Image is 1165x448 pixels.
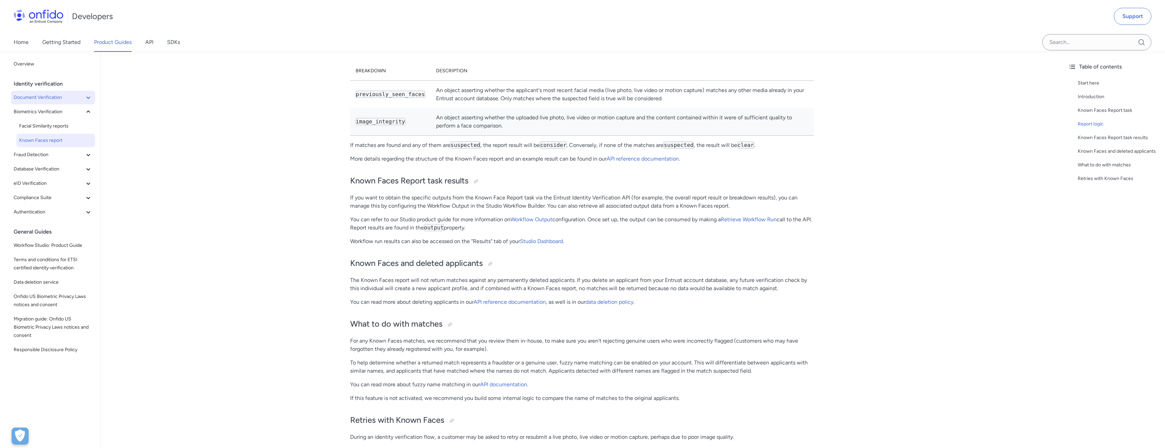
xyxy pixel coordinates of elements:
p: The Known Faces report will not return matches against any permanently deleted applicants. If you... [350,276,814,293]
td: An object asserting whether the applicant's most recent facial media (live photo, live video or m... [431,81,814,108]
p: To help determine whether a returned match represents a fraudster or a genuine user, fuzzy name m... [350,359,814,375]
button: Biometrics Verification [11,105,95,119]
p: If matches are found and any of them are , the report result will be . Conversely, if none of the... [350,141,814,149]
span: eID Verification [14,179,84,188]
div: Cookie Preferences [12,428,29,445]
a: Workflow Studio: Product Guide [11,239,95,252]
a: API reference documentation [607,155,679,162]
button: Database Verification [11,162,95,176]
button: Authentication [11,205,95,219]
a: Overview [11,57,95,71]
span: Authentication [14,208,84,216]
a: API [145,33,153,52]
h2: Known Faces Report task results [350,175,814,187]
h2: Known Faces and deleted applicants [350,258,814,269]
a: Migration guide: Onfido US Biometric Privacy Laws notices and consent [11,312,95,342]
a: Report logic [1078,120,1160,128]
p: If this feature is not activated, we recommend you build some internal logic to compare the name ... [350,394,814,402]
h1: Developers [72,11,113,22]
a: API reference documentation [474,299,546,305]
span: Compliance Suite [14,194,84,202]
p: You can read more about fuzzy name matching in our . [350,380,814,389]
h2: What to do with matches [350,318,814,330]
span: Biometrics Verification [14,108,84,116]
span: Document Verification [14,93,84,102]
a: Getting Started [42,33,80,52]
p: More details regarding the structure of the Known Faces report and an example result can be found... [350,155,814,163]
button: Document Verification [11,91,95,104]
h2: Retries with Known Faces [350,415,814,426]
a: API documentation [480,381,527,388]
a: Support [1114,8,1151,25]
span: Onfido US Biometric Privacy Laws notices and consent [14,293,92,309]
a: Terms and conditions for ETSI certified identity verification [11,253,95,275]
a: data deletion policy [585,299,633,305]
a: Responsible Disclosure Policy [11,343,95,357]
a: Data deletion service [11,275,95,289]
p: You can read more about deleting applicants in our , as well is in our . [350,298,814,306]
th: Breakdown [350,61,431,81]
a: Workflow Output [510,216,552,223]
a: Studio Dashboard [520,238,563,244]
a: Product Guides [94,33,132,52]
a: Known Faces and deleted applicants [1078,147,1160,155]
a: Onfido US Biometric Privacy Laws notices and consent [11,290,95,312]
p: Workflow run results can also be accessed on the "Results" tab of your . [350,237,814,245]
span: Workflow Studio: Product Guide [14,241,92,250]
span: Database Verification [14,165,84,173]
a: Home [14,33,29,52]
a: Facial Similarity reports [16,119,95,133]
button: eID Verification [11,177,95,190]
span: Migration guide: Onfido US Biometric Privacy Laws notices and consent [14,315,92,340]
a: Introduction [1078,93,1160,101]
code: previously_seen_faces [356,91,425,98]
code: clear [737,141,754,149]
a: Known Faces Report task [1078,106,1160,115]
button: Fraud Detection [11,148,95,162]
a: Start here [1078,79,1160,87]
span: Overview [14,60,92,68]
p: For any Known Faces matches, we recommend that you review them in-house, to make sure you aren't ... [350,337,814,353]
span: Known Faces report [19,136,92,145]
a: SDKs [167,33,180,52]
span: Data deletion service [14,278,92,286]
th: Description [431,61,814,81]
span: Facial Similarity reports [19,122,92,130]
code: output [424,224,444,231]
span: Terms and conditions for ETSI certified identity verification [14,256,92,272]
div: General Guides [14,225,98,239]
code: suspected [450,141,481,149]
img: Onfido Logo [14,10,63,23]
a: Known Faces report [16,134,95,147]
p: You can refer to our Studio product guide for more information on configuration. Once set up, the... [350,215,814,232]
p: If you want to obtain the specific outputs from the Known Face Report task via the Entrust Identi... [350,194,814,210]
span: Fraud Detection [14,151,84,159]
a: Retries with Known Faces [1078,175,1160,183]
div: Identity verification [14,77,98,91]
div: Table of contents [1068,63,1160,71]
a: Known Faces Report task results [1078,134,1160,142]
td: An object asserting whether the uploaded live photo, live video or motion capture and the content... [431,108,814,136]
a: What to do with matches [1078,161,1160,169]
code: suspected [663,141,694,149]
input: Onfido search input field [1042,34,1151,50]
button: Compliance Suite [11,191,95,205]
span: Responsible Disclosure Policy [14,346,92,354]
code: consider [540,141,567,149]
p: During an identity verification flow, a customer may be asked to retry or resubmit a live photo, ... [350,433,814,441]
a: Retrieve Workflow Run [721,216,777,223]
button: Open Preferences [12,428,29,445]
code: image_integrity [356,118,406,125]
